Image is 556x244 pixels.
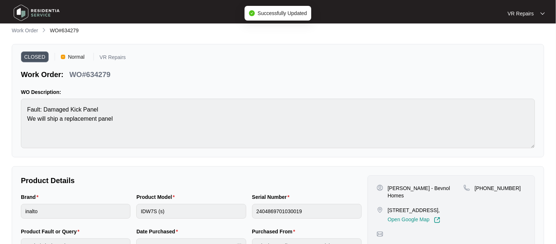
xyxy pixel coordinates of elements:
[21,69,63,80] p: Work Order:
[249,10,255,16] span: check-circle
[10,27,40,35] a: Work Order
[464,185,470,191] img: map-pin
[508,10,534,17] p: VR Repairs
[69,69,110,80] p: WO#634279
[100,55,126,62] p: VR Repairs
[21,99,535,148] textarea: Fault: Damaged Kick Panel We will ship a replacement panel
[252,228,298,235] label: Purchased From
[21,88,535,96] p: WO Description:
[377,185,383,191] img: user-pin
[11,2,62,24] img: residentia service logo
[377,231,383,237] img: map-pin
[434,217,441,223] img: Link-External
[41,27,47,33] img: chevron-right
[258,10,307,16] span: Successfully Updated
[136,228,181,235] label: Date Purchased
[475,185,521,192] p: [PHONE_NUMBER]
[388,185,464,199] p: [PERSON_NAME] - Bevnol Homes
[50,28,79,33] span: WO#634279
[61,55,65,59] img: Vercel Logo
[541,12,545,15] img: dropdown arrow
[12,27,38,34] p: Work Order
[21,175,362,186] p: Product Details
[65,51,88,62] span: Normal
[252,204,362,219] input: Serial Number
[252,193,292,201] label: Serial Number
[21,228,82,235] label: Product Fault or Query
[21,204,130,219] input: Brand
[21,193,41,201] label: Brand
[136,204,246,219] input: Product Model
[388,207,441,214] p: [STREET_ADDRESS],
[388,217,441,223] a: Open Google Map
[21,51,49,62] span: CLOSED
[377,207,383,213] img: map-pin
[136,193,178,201] label: Product Model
